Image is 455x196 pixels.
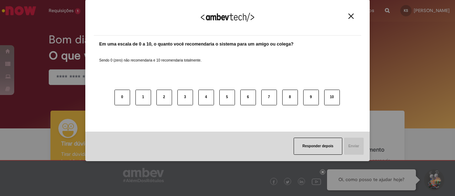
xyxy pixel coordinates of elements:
[324,90,340,105] button: 10
[99,49,202,63] label: Sendo 0 (zero) não recomendaria e 10 recomendaria totalmente.
[261,90,277,105] button: 7
[282,90,298,105] button: 8
[114,90,130,105] button: 0
[198,90,214,105] button: 4
[240,90,256,105] button: 6
[348,14,354,19] img: Close
[201,13,254,22] img: Logo Ambevtech
[135,90,151,105] button: 1
[294,138,342,155] button: Responder depois
[99,41,294,48] label: Em uma escala de 0 a 10, o quanto você recomendaria o sistema para um amigo ou colega?
[303,90,319,105] button: 9
[219,90,235,105] button: 5
[156,90,172,105] button: 2
[346,13,356,19] button: Close
[177,90,193,105] button: 3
